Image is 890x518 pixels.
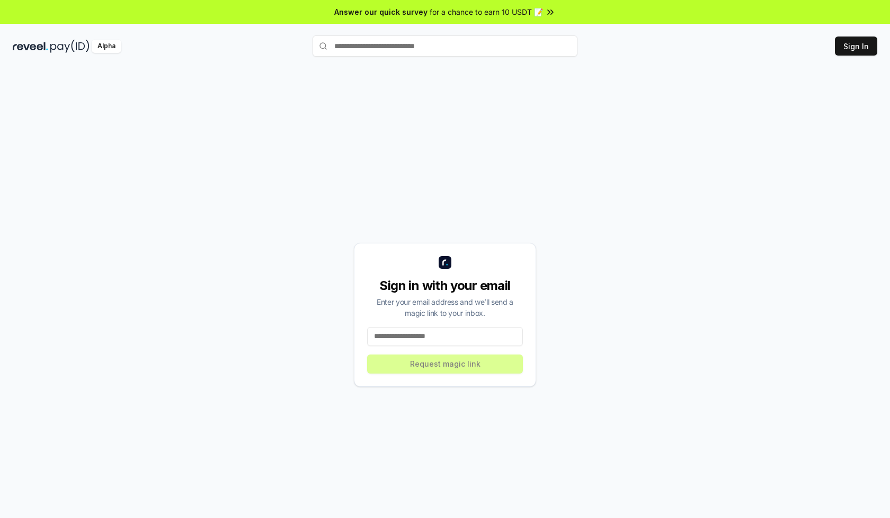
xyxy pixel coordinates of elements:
[367,277,523,294] div: Sign in with your email
[92,40,121,53] div: Alpha
[367,296,523,319] div: Enter your email address and we’ll send a magic link to your inbox.
[334,6,428,17] span: Answer our quick survey
[835,37,877,56] button: Sign In
[430,6,543,17] span: for a chance to earn 10 USDT 📝
[439,256,451,269] img: logo_small
[13,40,48,53] img: reveel_dark
[50,40,90,53] img: pay_id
